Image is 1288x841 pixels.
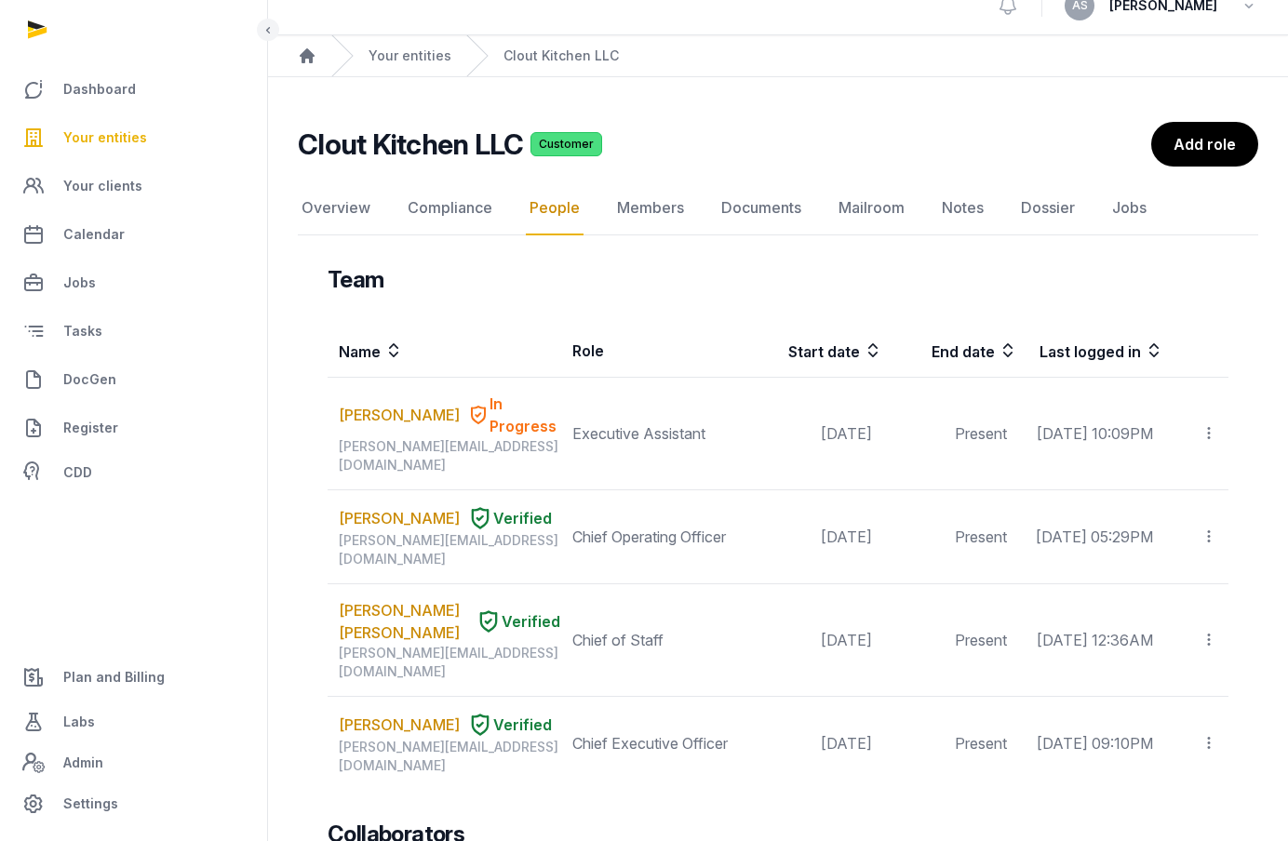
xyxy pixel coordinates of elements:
span: In Progress [490,393,560,437]
a: Jobs [15,260,252,305]
a: Jobs [1108,181,1150,235]
div: [PERSON_NAME][EMAIL_ADDRESS][DOMAIN_NAME] [339,738,560,775]
span: Customer [530,132,602,156]
a: [PERSON_NAME] [339,507,460,529]
a: Your entities [15,115,252,160]
td: [DATE] [746,378,883,490]
span: Verified [493,507,552,529]
span: Labs [63,711,95,733]
h3: Team [328,265,384,295]
a: Your clients [15,164,252,208]
td: Chief Executive Officer [561,697,746,791]
span: Present [955,734,1007,753]
span: Verified [493,714,552,736]
span: Dashboard [63,78,136,100]
th: Name [328,325,561,378]
td: [DATE] [746,697,883,791]
a: Dashboard [15,67,252,112]
span: Present [955,631,1007,649]
span: Calendar [63,223,125,246]
span: Settings [63,793,118,815]
a: [PERSON_NAME] [339,404,460,426]
a: Settings [15,781,252,826]
nav: Breadcrumb [268,35,1288,77]
a: Compliance [404,181,496,235]
td: [DATE] [746,584,883,697]
span: Plan and Billing [63,666,165,688]
h2: Clout Kitchen LLC [298,127,523,161]
td: Executive Assistant [561,378,746,490]
a: Your entities [369,47,451,65]
span: [DATE] 10:09PM [1037,424,1153,443]
th: Last logged in [1018,325,1164,378]
span: Present [955,527,1007,546]
span: Your clients [63,175,142,197]
span: [DATE] 09:10PM [1037,734,1153,753]
a: Members [613,181,688,235]
span: Jobs [63,272,96,294]
a: Labs [15,700,252,744]
a: Documents [718,181,805,235]
th: Start date [746,325,883,378]
a: CDD [15,454,252,491]
a: Dossier [1017,181,1079,235]
td: [DATE] [746,490,883,584]
a: Tasks [15,309,252,354]
span: Present [955,424,1007,443]
span: [DATE] 05:29PM [1036,527,1153,546]
th: End date [883,325,1018,378]
a: Overview [298,181,374,235]
span: DocGen [63,368,116,391]
a: [PERSON_NAME] [PERSON_NAME] [339,599,468,644]
div: [PERSON_NAME][EMAIL_ADDRESS][DOMAIN_NAME] [339,437,560,474]
a: Mailroom [835,181,908,235]
div: [PERSON_NAME][EMAIL_ADDRESS][DOMAIN_NAME] [339,531,560,568]
span: Tasks [63,320,102,342]
td: Chief Operating Officer [561,490,746,584]
a: Admin [15,744,252,781]
span: CDD [63,461,92,484]
a: [PERSON_NAME] [339,714,460,736]
a: Clout Kitchen LLC [503,47,619,65]
a: DocGen [15,357,252,402]
div: [PERSON_NAME][EMAIL_ADDRESS][DOMAIN_NAME] [339,644,560,681]
span: Admin [63,752,103,774]
a: Register [15,406,252,450]
a: Calendar [15,212,252,257]
th: Role [561,325,746,378]
nav: Tabs [298,181,1258,235]
a: Notes [938,181,987,235]
a: People [526,181,584,235]
span: Your entities [63,127,147,149]
a: Plan and Billing [15,655,252,700]
a: Add role [1151,122,1258,167]
span: Verified [502,610,560,633]
span: [DATE] 12:36AM [1037,631,1153,649]
span: Register [63,417,118,439]
td: Chief of Staff [561,584,746,697]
